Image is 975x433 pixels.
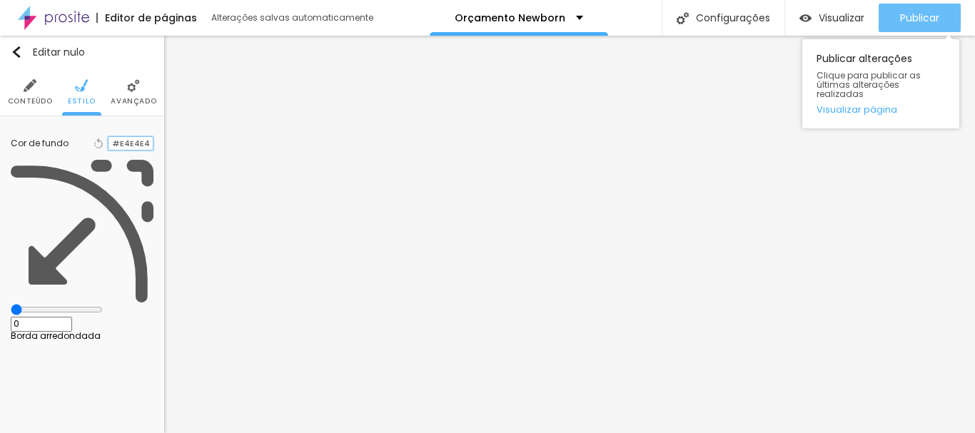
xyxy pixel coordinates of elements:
[696,11,770,25] font: Configurações
[75,79,88,92] img: Ícone
[211,11,373,24] font: Alterações salvas automaticamente
[68,96,96,106] font: Estilo
[819,11,864,25] font: Visualizar
[8,96,53,106] font: Conteúdo
[11,137,69,149] font: Cor de fundo
[33,45,85,59] font: Editar nulo
[11,160,153,302] img: Ícone
[785,4,879,32] button: Visualizar
[817,51,912,66] font: Publicar alterações
[127,79,140,92] img: Ícone
[11,46,22,58] img: Ícone
[879,4,961,32] button: Publicar
[24,79,36,92] img: Ícone
[164,36,975,433] iframe: Editor
[677,12,689,24] img: Ícone
[817,103,897,116] font: Visualizar página
[799,12,812,24] img: view-1.svg
[11,330,101,342] font: Borda arredondada
[900,11,939,25] font: Publicar
[817,69,921,100] font: Clique para publicar as últimas alterações realizadas
[455,11,565,25] font: Orçamento Newborn
[111,96,156,106] font: Avançado
[105,11,197,25] font: Editor de páginas
[817,105,945,114] a: Visualizar página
